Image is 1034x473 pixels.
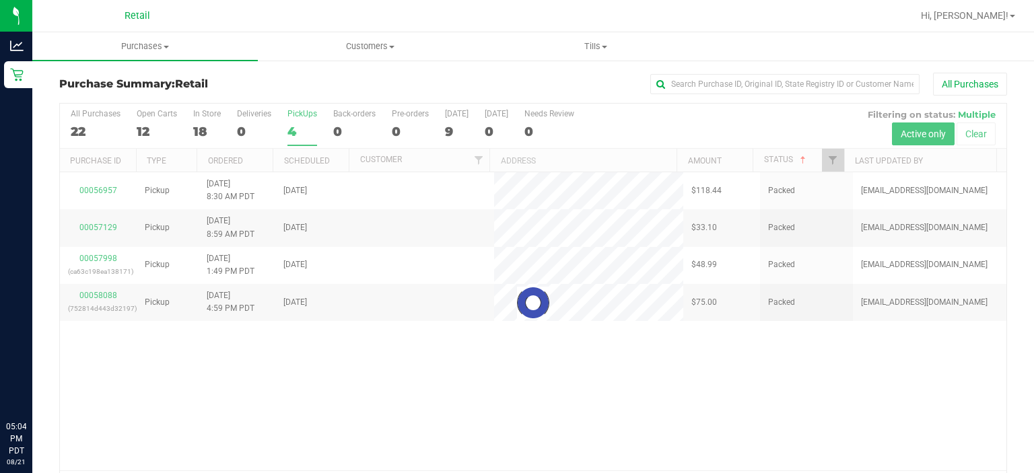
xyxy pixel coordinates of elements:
[483,32,709,61] a: Tills
[32,40,258,52] span: Purchases
[10,39,24,52] inline-svg: Analytics
[933,73,1007,96] button: All Purchases
[650,74,920,94] input: Search Purchase ID, Original ID, State Registry ID or Customer Name...
[125,10,150,22] span: Retail
[175,77,208,90] span: Retail
[258,32,483,61] a: Customers
[6,421,26,457] p: 05:04 PM PDT
[10,68,24,81] inline-svg: Retail
[40,363,56,379] iframe: Resource center unread badge
[59,78,375,90] h3: Purchase Summary:
[32,32,258,61] a: Purchases
[484,40,708,52] span: Tills
[921,10,1008,21] span: Hi, [PERSON_NAME]!
[6,457,26,467] p: 08/21
[13,365,54,406] iframe: Resource center
[258,40,483,52] span: Customers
